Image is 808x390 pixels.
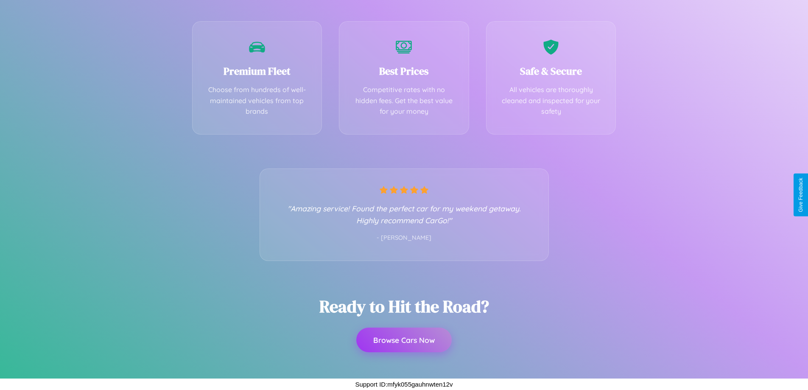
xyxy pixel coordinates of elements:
[205,64,309,78] h3: Premium Fleet
[205,84,309,117] p: Choose from hundreds of well-maintained vehicles from top brands
[352,84,456,117] p: Competitive rates with no hidden fees. Get the best value for your money
[352,64,456,78] h3: Best Prices
[277,233,531,244] p: - [PERSON_NAME]
[319,295,489,318] h2: Ready to Hit the Road?
[798,178,804,212] div: Give Feedback
[499,84,603,117] p: All vehicles are thoroughly cleaned and inspected for your safety
[499,64,603,78] h3: Safe & Secure
[277,202,531,226] p: "Amazing service! Found the perfect car for my weekend getaway. Highly recommend CarGo!"
[355,379,453,390] p: Support ID: mfyk055gauhnwten12v
[356,328,452,352] button: Browse Cars Now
